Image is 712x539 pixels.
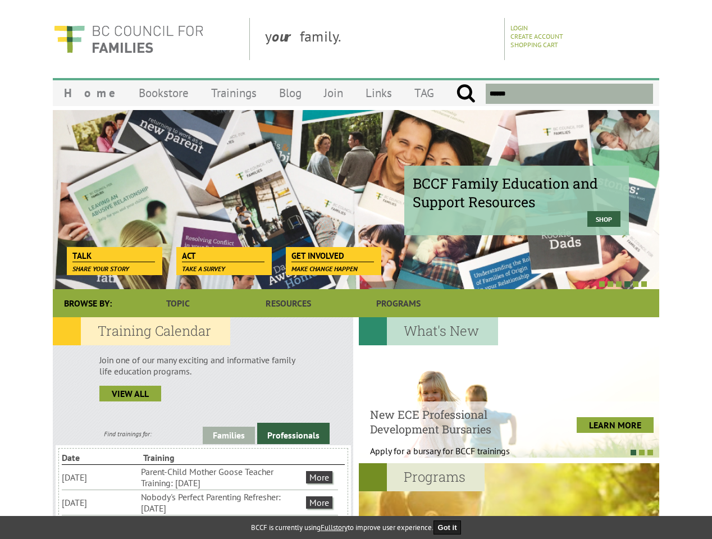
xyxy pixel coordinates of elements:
li: Parent-Child Mother Goose Teacher Training: [DATE] [141,465,304,490]
a: Login [510,24,528,32]
a: Trainings [200,80,268,106]
div: Browse By: [53,289,123,317]
a: LEARN MORE [577,417,654,433]
img: BC Council for FAMILIES [53,18,204,60]
li: Training [143,451,222,464]
a: Home [53,80,127,106]
h2: Programs [359,463,485,491]
li: Date [62,451,141,464]
a: TAG [403,80,445,106]
li: [DATE] [62,471,139,484]
a: Shop [587,211,620,227]
span: Take a survey [182,264,225,273]
strong: our [272,27,300,45]
span: Share your story [72,264,129,273]
a: Resources [233,289,343,317]
a: Talk Share your story [67,247,161,263]
a: Act Take a survey [176,247,270,263]
span: Make change happen [291,264,358,273]
h2: What's New [359,317,498,345]
div: Find trainings for: [53,430,203,438]
p: Apply for a bursary for BCCF trainings West... [370,445,538,468]
span: Get Involved [291,250,374,262]
a: Professionals [257,423,330,444]
span: BCCF Family Education and Support Resources [413,174,620,211]
span: Act [182,250,264,262]
li: [DATE] [62,496,139,509]
a: More [306,471,332,483]
div: y family. [256,18,505,60]
h2: Training Calendar [53,317,230,345]
a: Join [313,80,354,106]
a: Blog [268,80,313,106]
a: view all [99,386,161,401]
a: Get Involved Make change happen [286,247,380,263]
h4: New ECE Professional Development Bursaries [370,407,538,436]
a: Programs [344,289,454,317]
a: More [306,496,332,509]
a: Shopping Cart [510,40,558,49]
a: Links [354,80,403,106]
a: Families [203,427,255,444]
span: Talk [72,250,155,262]
a: Bookstore [127,80,200,106]
input: Submit [456,84,476,104]
button: Got it [433,520,462,535]
li: Nobody's Perfect Parenting Refresher: [DATE] [141,490,304,515]
a: Create Account [510,32,563,40]
a: Topic [123,289,233,317]
p: Join one of our many exciting and informative family life education programs. [99,354,307,377]
a: Fullstory [321,523,348,532]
